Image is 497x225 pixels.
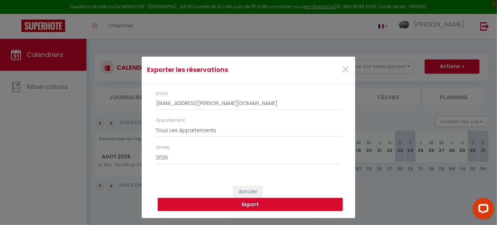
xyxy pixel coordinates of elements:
h4: Exporter les réservations [147,65,279,75]
button: Close [341,62,350,78]
label: Appartement [156,117,185,124]
button: Export [158,198,343,211]
button: Annuler [233,186,263,198]
iframe: LiveChat chat widget [467,195,497,225]
span: × [341,59,350,80]
label: Année [156,144,169,151]
label: Email [156,90,168,97]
